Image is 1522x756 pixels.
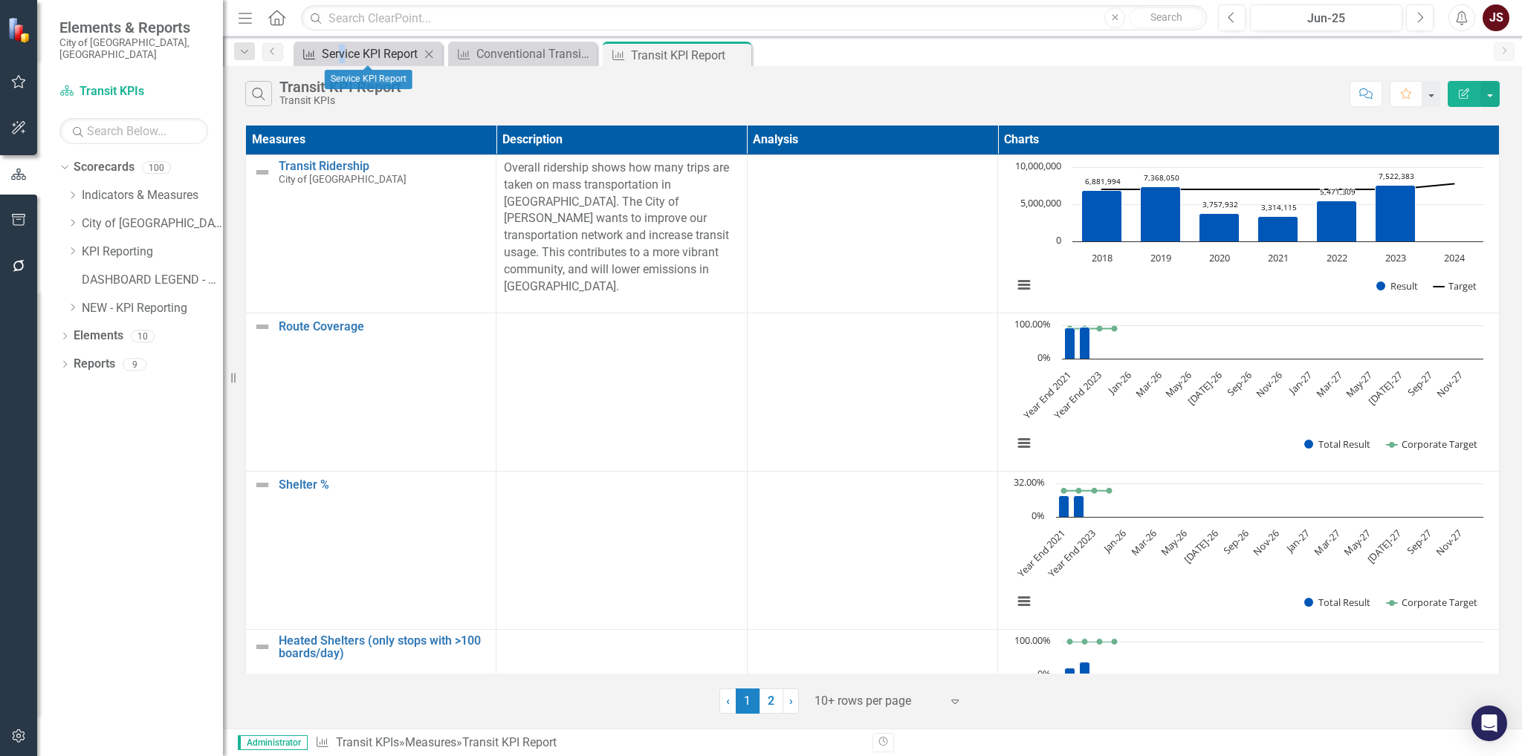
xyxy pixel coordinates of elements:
[747,154,997,313] td: Double-Click to Edit
[1150,11,1182,23] span: Search
[789,694,793,708] span: ›
[1056,233,1061,247] text: 0
[1444,251,1466,264] text: 2024
[1253,368,1284,400] text: Nov-26
[1059,495,1069,517] path: Year End 2021, 20. Total Result.
[59,19,208,36] span: Elements & Reports
[1471,706,1507,741] div: Open Intercom Messenger
[1085,176,1121,186] text: 6,881,994
[325,70,412,89] div: Service KPI Report
[1051,368,1104,421] text: Year End 2023
[760,688,783,714] a: 2
[1221,527,1251,557] text: Sep-26
[631,46,748,65] div: Transit KPI Report
[123,358,146,371] div: 9
[747,471,997,629] td: Double-Click to Edit
[1014,433,1034,454] button: View chart menu, Chart
[1061,488,1113,494] g: Corporate Target, series 2 of 2. Line with 28 data points.
[496,471,747,629] td: Double-Click to Edit
[1006,160,1492,308] div: Chart. Highcharts interactive chart.
[1181,527,1220,566] text: [DATE]-26
[1385,251,1406,264] text: 2023
[82,244,223,261] a: KPI Reporting
[1074,495,1084,517] path: Year End 2022, 20. Total Result.
[496,313,747,471] td: Double-Click to Edit
[1014,317,1051,330] text: 100.00%
[1015,527,1068,579] text: Year End 2021
[1376,279,1418,293] button: Show Result
[1283,527,1312,556] text: Jan-27
[1144,172,1179,183] text: 7,368,050
[1434,527,1465,558] text: Nov-27
[1020,196,1061,209] text: 5,000,000
[1067,325,1073,331] path: Year End 2021, 90. Corporate Target.
[496,154,747,313] td: Double-Click to Edit
[279,320,488,333] a: Route Coverage
[279,79,401,95] div: Transit KPI Report
[74,159,135,176] a: Scorecards
[1483,4,1509,31] button: JS
[1304,596,1370,609] button: Show Total Result
[736,688,760,714] span: 1
[1014,275,1034,296] button: View chart menu, Chart
[1224,368,1254,399] text: Sep-26
[315,734,861,752] div: » »
[253,476,271,494] img: Not Defined
[82,187,223,204] a: Indicators & Measures
[1067,639,1073,645] path: Year End 2021, 100. Corporate Target.
[1082,325,1088,331] path: Year End 2022, 90. Corporate Target.
[1285,368,1315,398] text: Jan-27
[74,356,115,373] a: Reports
[1261,202,1297,212] text: 3,314,115
[82,300,223,317] a: NEW - KPI Reporting
[1133,368,1164,400] text: Mar-26
[452,45,593,63] a: Conventional Transit Ridership
[1061,488,1067,494] path: Year End 2021, 25. Corporate Target.
[1099,180,1457,192] g: Target, series 2 of 2. Line with 7 data points.
[1327,251,1347,264] text: 2022
[59,36,208,61] small: City of [GEOGRAPHIC_DATA], [GEOGRAPHIC_DATA]
[1387,596,1477,609] button: Show Corporate Target
[322,45,420,63] div: Service KPI Report
[1255,10,1397,27] div: Jun-25
[1434,279,1477,293] button: Show Target
[1100,527,1130,556] text: Jan-26
[1092,251,1113,264] text: 2018
[1092,488,1098,494] path: Year End 2023, 25. Corporate Target.
[1014,633,1051,647] text: 100.00%
[726,694,730,708] span: ‹
[1082,167,1455,242] g: Result, series 1 of 2. Bar series with 7 bars.
[1037,351,1051,364] text: 0%
[246,313,496,471] td: Double-Click to Edit Right Click for Context Menu
[1404,527,1434,557] text: Sep-27
[238,735,308,750] span: Administrator
[1112,325,1118,331] path: Year End 2024, 90. Corporate Target.
[1185,368,1224,408] text: [DATE]-26
[1202,199,1238,209] text: 3,757,932
[1046,527,1098,579] text: Year End 2023
[336,735,399,749] a: Transit KPIs
[279,173,407,185] span: City of [GEOGRAPHIC_DATA]
[405,735,456,749] a: Measures
[1059,483,1477,518] g: Total Result, series 1 of 2. Bar series with 28 bars.
[1317,201,1357,241] path: 2022, 5,471,309. Result.
[1304,437,1370,451] button: Show Total Result
[1250,527,1281,558] text: Nov-26
[1076,488,1082,494] path: Year End 2022, 25. Corporate Target.
[1015,159,1061,172] text: 10,000,000
[1112,639,1118,645] path: Year End 2024, 100. Corporate Target.
[279,634,488,660] a: Heated Shelters (only stops with >100 boards/day)
[1141,186,1181,241] path: 2019, 7,368,050. Result.
[246,471,496,629] td: Double-Click to Edit Right Click for Context Menu
[1405,368,1435,399] text: Sep-27
[1129,7,1203,28] button: Search
[1006,160,1491,308] svg: Interactive chart
[1065,325,1477,359] g: Total Result, series 1 of 2. Bar series with 28 bars.
[82,272,223,289] a: DASHBOARD LEGEND - DO NOT DELETE
[1065,328,1075,359] path: Year End 2021, 93. Total Result.
[1258,216,1298,241] path: 2021, 3,314,115. Result.
[1209,251,1230,264] text: 2020
[476,45,593,63] div: Conventional Transit Ridership
[59,118,208,144] input: Search Below...
[1343,368,1375,400] text: May-27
